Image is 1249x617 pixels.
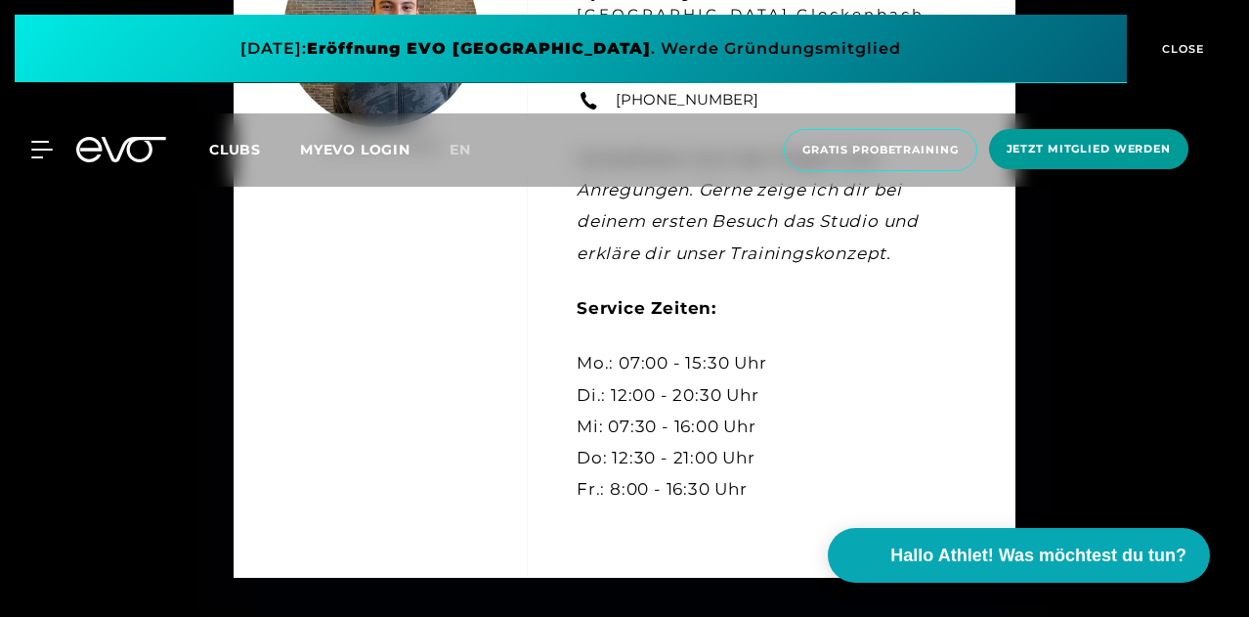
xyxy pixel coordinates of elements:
[209,141,261,158] span: Clubs
[828,528,1210,583] button: Hallo Athlet! Was möchtest du tun?
[1157,40,1205,58] span: CLOSE
[890,543,1186,569] span: Hallo Athlet! Was möchtest du tun?
[778,129,983,171] a: Gratis Probetraining
[450,141,471,158] span: en
[1127,15,1234,83] button: CLOSE
[209,140,300,158] a: Clubs
[450,139,495,161] a: en
[802,142,959,158] span: Gratis Probetraining
[300,141,410,158] a: MYEVO LOGIN
[1007,141,1171,157] span: Jetzt Mitglied werden
[983,129,1194,171] a: Jetzt Mitglied werden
